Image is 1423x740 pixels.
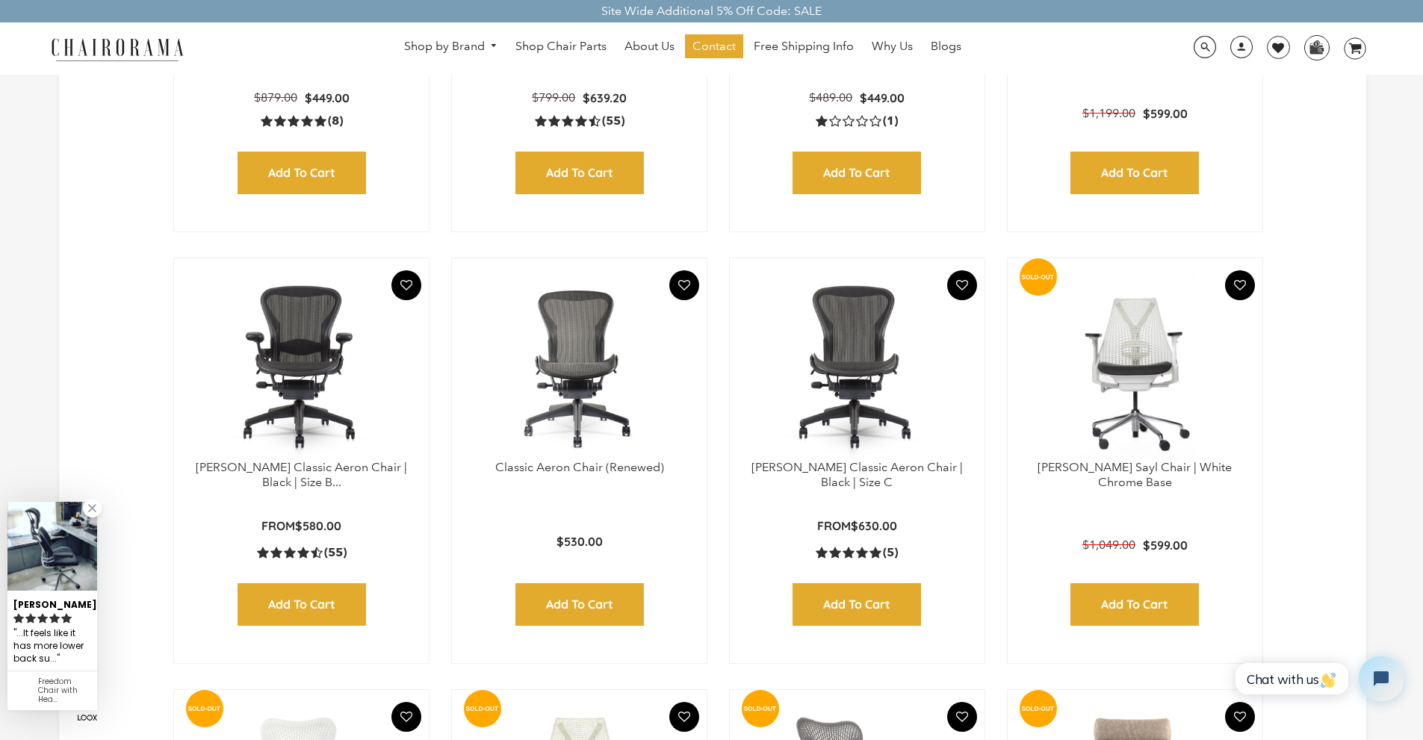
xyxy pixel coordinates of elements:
button: Add To Wishlist [1225,270,1255,300]
text: SOLD-OUT [1021,273,1054,280]
iframe: Tidio Chat [1219,644,1416,714]
span: $449.00 [860,90,905,105]
svg: rating icon full [61,613,72,624]
a: Shop by Brand [397,35,506,58]
a: Why Us [864,34,920,58]
a: 1.0 rating (1 votes) [816,113,898,128]
input: Add to Cart [515,583,644,626]
span: $879.00 [254,90,297,105]
a: 4.5 rating (55 votes) [535,113,624,128]
span: (55) [324,545,347,561]
input: Add to Cart [793,152,921,194]
p: From [817,518,897,534]
span: $599.00 [1143,538,1188,553]
span: Shop Chair Parts [515,39,607,55]
img: Classic Aeron Chair (Renewed) - chairorama [467,273,692,460]
button: Add To Wishlist [947,702,977,732]
img: Herman Miller Sayl Chair | White Chrome Base - chairorama [1023,273,1247,460]
nav: DesktopNavigation [255,34,1110,62]
img: chairorama [43,36,192,62]
a: Blogs [923,34,969,58]
span: (1) [883,114,898,129]
img: WhatsApp_Image_2024-07-12_at_16.23.01.webp [1305,36,1328,58]
text: SOLD-OUT [188,704,220,712]
a: Herman Miller Classic Aeron Chair | Black | Size C - chairorama Herman Miller Classic Aeron Chair... [745,273,970,460]
span: Contact [692,39,736,55]
img: Herman Miller Classic Aeron Chair | Black | Size B (Renewed) - chairorama [189,273,414,460]
button: Add To Wishlist [669,702,699,732]
div: ...It feels like it has more lower back support too.Â... [13,626,91,667]
a: 5.0 rating (5 votes) [816,544,898,560]
input: Add to Cart [238,152,366,194]
input: Add to Cart [793,583,921,626]
span: About Us [624,39,675,55]
span: $580.00 [295,518,341,533]
span: Free Shipping Info [754,39,854,55]
text: SOLD-OUT [1021,704,1054,712]
span: $799.00 [532,90,575,105]
span: (5) [883,545,898,561]
a: Shop Chair Parts [508,34,614,58]
span: (8) [328,114,343,129]
a: 4.5 rating (55 votes) [257,544,347,560]
button: Add To Wishlist [391,270,421,300]
a: Classic Aeron Chair (Renewed) - chairorama Classic Aeron Chair (Renewed) - chairorama [467,273,692,460]
a: Contact [685,34,743,58]
text: SOLD-OUT [743,704,775,712]
span: (55) [602,114,624,129]
div: Freedom Chair with Headrest | Blue Leather | - (Renewed) [38,677,91,704]
a: 5.0 rating (8 votes) [261,113,343,128]
button: Add To Wishlist [391,702,421,732]
a: [PERSON_NAME] Sayl Chair | White Chrome Base [1038,460,1232,490]
a: [PERSON_NAME] Classic Aeron Chair | Black | Size B... [196,460,407,490]
input: Add to Cart [238,583,366,626]
span: $639.20 [583,90,627,105]
a: Free Shipping Info [746,34,861,58]
svg: rating icon full [25,613,36,624]
svg: rating icon full [49,613,60,624]
span: $599.00 [1143,106,1188,121]
button: Add To Wishlist [947,270,977,300]
img: Herman Miller Classic Aeron Chair | Black | Size C - chairorama [745,273,970,460]
a: Herman Miller Sayl Chair | White Chrome Base - chairorama Herman Miller Sayl Chair | White Chrome... [1023,273,1247,460]
span: $489.00 [809,90,852,105]
button: Add To Wishlist [669,270,699,300]
span: Why Us [872,39,913,55]
text: SOLD-OUT [466,704,499,712]
button: Add To Wishlist [1225,702,1255,732]
img: Zachary review of Freedom Chair with Headrest | Blue Leather | - (Renewed) [7,502,97,591]
svg: rating icon full [37,613,48,624]
input: Add to Cart [515,152,644,194]
span: $1,049.00 [1082,538,1135,552]
a: [PERSON_NAME] Classic Aeron Chair | Black | Size C [751,460,963,490]
a: Classic Aeron Chair (Renewed) [495,460,664,474]
span: $1,199.00 [1082,106,1135,120]
svg: rating icon full [13,613,24,624]
span: $449.00 [305,90,350,105]
div: [PERSON_NAME] [13,593,91,612]
span: $630.00 [851,518,897,533]
span: Blogs [931,39,961,55]
a: About Us [617,34,682,58]
p: From [261,518,341,534]
input: Add to Cart [1070,152,1199,194]
span: $530.00 [557,534,603,549]
input: Add to Cart [1070,583,1199,626]
a: Herman Miller Classic Aeron Chair | Black | Size B (Renewed) - chairorama Herman Miller Classic A... [189,273,414,460]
